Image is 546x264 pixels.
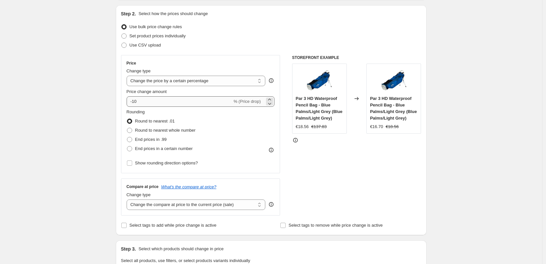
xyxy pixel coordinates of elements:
span: Set product prices individually [130,33,186,38]
span: Select tags to remove while price change is active [289,223,383,228]
span: Round to nearest .01 [135,119,175,123]
div: €16.70 [370,123,383,130]
h6: STOREFRONT EXAMPLE [292,55,421,60]
p: Select which products should change in price [138,246,223,252]
strike: €18.56 [386,123,399,130]
span: Change type [127,68,151,73]
h2: Step 3. [121,246,136,252]
span: Use CSV upload [130,43,161,47]
h2: Step 2. [121,10,136,17]
span: End prices in a certain number [135,146,193,151]
span: Show rounding direction options? [135,160,198,165]
button: What's the compare at price? [161,184,217,189]
h3: Price [127,61,136,66]
img: CallawayPar3HDWaterproofPencilBag4_76a8f5cb-162a-46d6-b35a-37da6fafb8f8_80x.jpg [381,67,407,93]
span: Round to nearest whole number [135,128,196,133]
span: End prices in .99 [135,137,167,142]
span: Change type [127,192,151,197]
span: Use bulk price change rules [130,24,182,29]
strike: €137.83 [311,123,327,130]
input: -15 [127,96,232,107]
span: Rounding [127,109,145,114]
img: CallawayPar3HDWaterproofPencilBag4_76a8f5cb-162a-46d6-b35a-37da6fafb8f8_80x.jpg [306,67,332,93]
span: Price change amount [127,89,167,94]
span: Select all products, use filters, or select products variants individually [121,258,250,263]
div: €18.56 [296,123,309,130]
p: Select how the prices should change [138,10,208,17]
div: help [268,77,274,84]
span: Par 3 HD Waterproof Pencil Bag - Blue Palms/Light Grey (Blue Palms/Light Grey) [370,96,417,121]
div: help [268,201,274,208]
span: Par 3 HD Waterproof Pencil Bag - Blue Palms/Light Grey (Blue Palms/Light Grey) [296,96,343,121]
span: Select tags to add while price change is active [130,223,217,228]
h3: Compare at price [127,184,159,189]
span: % (Price drop) [234,99,261,104]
